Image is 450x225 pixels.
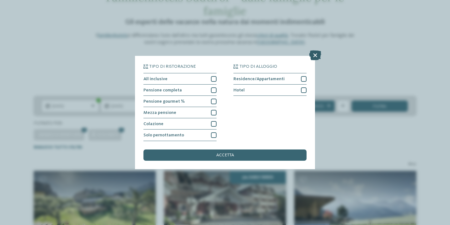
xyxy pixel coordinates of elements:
span: Pensione completa [143,88,182,92]
span: Pensione gourmet ¾ [143,99,185,104]
span: Solo pernottamento [143,133,184,137]
span: accetta [216,153,234,157]
span: Mezza pensione [143,110,176,115]
span: Tipo di ristorazione [149,64,196,69]
span: All inclusive [143,77,167,81]
span: Tipo di alloggio [240,64,277,69]
span: Residence/Appartamenti [233,77,285,81]
span: Hotel [233,88,245,92]
span: Colazione [143,122,163,126]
